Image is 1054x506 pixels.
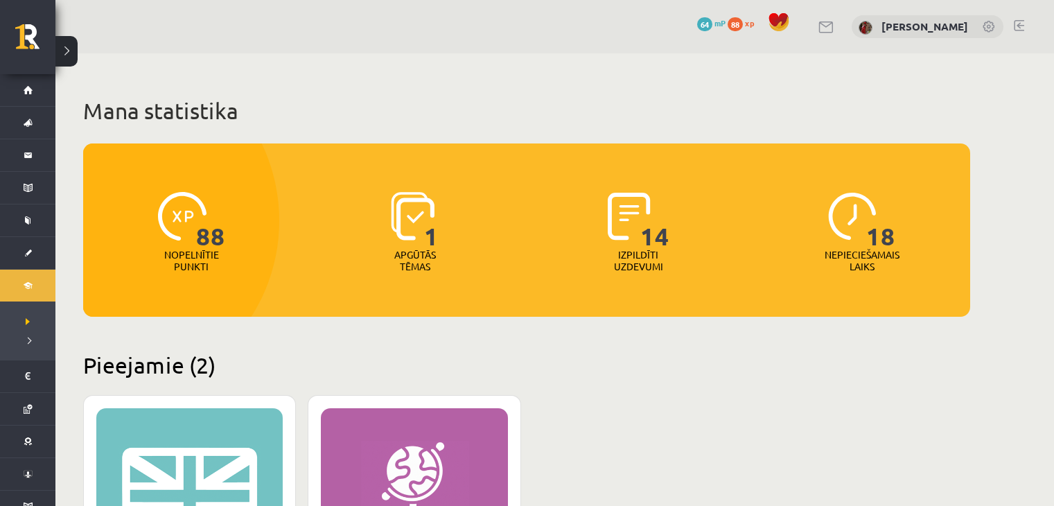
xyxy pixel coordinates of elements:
[866,192,895,249] span: 18
[15,24,55,59] a: Rīgas 1. Tālmācības vidusskola
[728,17,743,31] span: 88
[196,192,225,249] span: 88
[608,192,651,241] img: icon-completed-tasks-ad58ae20a441b2904462921112bc710f1caf180af7a3daa7317a5a94f2d26646.svg
[164,249,219,272] p: Nopelnītie punkti
[697,17,726,28] a: 64 mP
[388,249,442,272] p: Apgūtās tēmas
[640,192,669,249] span: 14
[745,17,754,28] span: xp
[825,249,899,272] p: Nepieciešamais laiks
[828,192,877,241] img: icon-clock-7be60019b62300814b6bd22b8e044499b485619524d84068768e800edab66f18.svg
[158,192,207,241] img: icon-xp-0682a9bc20223a9ccc6f5883a126b849a74cddfe5390d2b41b4391c66f2066e7.svg
[859,21,872,35] img: Vitālijs Kapustins
[881,19,968,33] a: [PERSON_NAME]
[424,192,439,249] span: 1
[83,351,970,378] h2: Pieejamie (2)
[714,17,726,28] span: mP
[611,249,665,272] p: Izpildīti uzdevumi
[697,17,712,31] span: 64
[391,192,434,241] img: icon-learned-topics-4a711ccc23c960034f471b6e78daf4a3bad4a20eaf4de84257b87e66633f6470.svg
[728,17,761,28] a: 88 xp
[83,97,970,125] h1: Mana statistika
